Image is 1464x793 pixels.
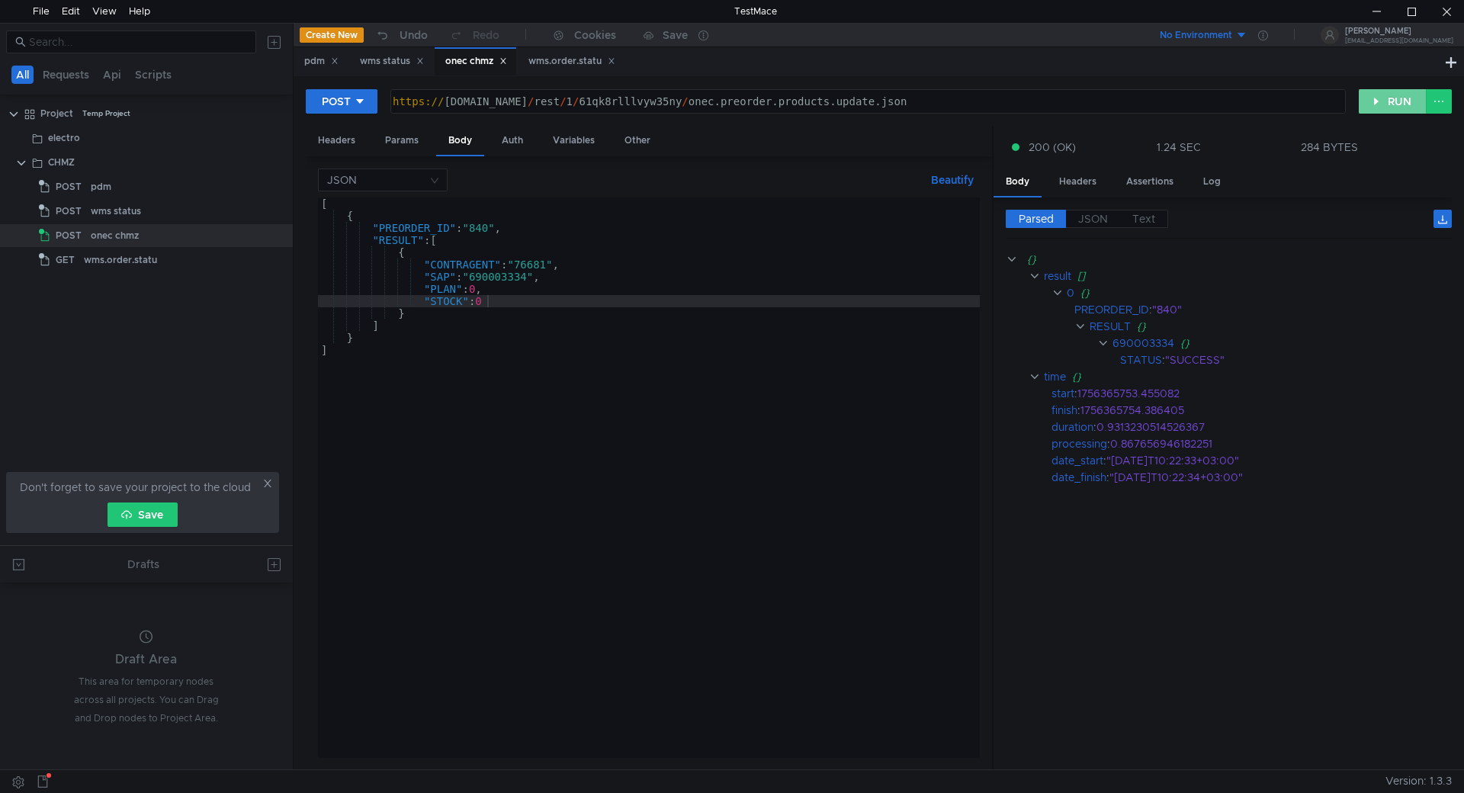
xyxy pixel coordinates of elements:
[438,24,510,47] button: Redo
[663,30,688,40] div: Save
[56,175,82,198] span: POST
[91,224,139,247] div: onec chmz
[1096,419,1433,435] div: 0.9313230514526367
[1080,402,1432,419] div: 1756365754.386405
[1027,251,1430,268] div: {}
[1051,419,1452,435] div: :
[1051,469,1452,486] div: :
[91,200,141,223] div: wms status
[11,66,34,84] button: All
[1114,168,1186,196] div: Assertions
[925,171,980,189] button: Beautify
[1345,38,1453,43] div: [EMAIL_ADDRESS][DOMAIN_NAME]
[98,66,126,84] button: Api
[1074,301,1149,318] div: PREORDER_ID
[1132,212,1155,226] span: Text
[1051,402,1452,419] div: :
[436,127,484,156] div: Body
[364,24,438,47] button: Undo
[1106,452,1433,469] div: "[DATE]T10:22:33+03:00"
[1044,268,1071,284] div: result
[400,26,428,44] div: Undo
[1152,301,1435,318] div: "840"
[1141,23,1247,47] button: No Environment
[1112,335,1174,352] div: 690003334
[304,53,339,69] div: pdm
[1120,352,1452,368] div: :
[612,127,663,155] div: Other
[56,224,82,247] span: POST
[82,102,130,125] div: Temp Project
[1109,469,1433,486] div: "[DATE]T10:22:34+03:00"
[306,127,368,155] div: Headers
[1090,318,1131,335] div: RESULT
[1137,318,1433,335] div: {}
[300,27,364,43] button: Create New
[574,26,616,44] div: Cookies
[108,502,178,527] button: Save
[1301,140,1358,154] div: 284 BYTES
[1051,385,1074,402] div: start
[306,89,377,114] button: POST
[1160,28,1232,43] div: No Environment
[490,127,535,155] div: Auth
[1345,27,1453,35] div: [PERSON_NAME]
[1191,168,1233,196] div: Log
[1051,469,1106,486] div: date_finish
[48,127,80,149] div: electro
[48,151,75,174] div: CHMZ
[127,555,159,573] div: Drafts
[1180,335,1434,352] div: {}
[473,26,499,44] div: Redo
[29,34,247,50] input: Search...
[1044,368,1066,385] div: time
[1051,435,1452,452] div: :
[130,66,176,84] button: Scripts
[1051,435,1107,452] div: processing
[1051,402,1077,419] div: finish
[38,66,94,84] button: Requests
[1029,139,1076,156] span: 200 (OK)
[1385,770,1452,792] span: Version: 1.3.3
[1165,352,1433,368] div: "SUCCESS"
[1077,268,1432,284] div: []
[1078,212,1108,226] span: JSON
[1157,140,1201,154] div: 1.24 SEC
[56,200,82,223] span: POST
[1120,352,1162,368] div: STATUS
[84,249,157,271] div: wms.order.statu
[528,53,615,69] div: wms.order.statu
[373,127,431,155] div: Params
[1051,452,1452,469] div: :
[1077,385,1432,402] div: 1756365753.455082
[1072,368,1431,385] div: {}
[445,53,507,69] div: onec chmz
[91,175,111,198] div: pdm
[1359,89,1427,114] button: RUN
[56,249,75,271] span: GET
[541,127,607,155] div: Variables
[1051,452,1103,469] div: date_start
[20,478,251,496] span: Don't forget to save your project to the cloud
[322,93,351,110] div: POST
[1074,301,1452,318] div: :
[1110,435,1433,452] div: 0.867656946182251
[1067,284,1074,301] div: 0
[1047,168,1109,196] div: Headers
[1019,212,1054,226] span: Parsed
[1051,385,1452,402] div: :
[1051,419,1093,435] div: duration
[1080,284,1431,301] div: {}
[40,102,73,125] div: Project
[994,168,1042,197] div: Body
[360,53,424,69] div: wms status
